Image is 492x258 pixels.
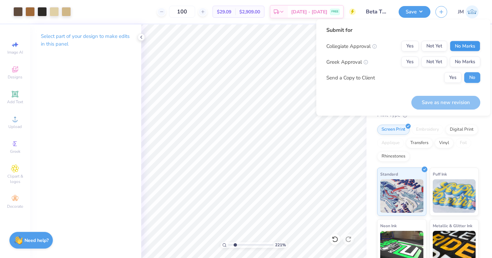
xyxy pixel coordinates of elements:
button: No [464,72,480,83]
a: JM [458,5,479,18]
button: No Marks [450,57,480,67]
span: Image AI [7,50,23,55]
div: Screen Print [377,125,410,135]
img: Puff Ink [433,179,476,213]
div: Embroidery [412,125,443,135]
div: Foil [456,138,471,148]
div: Transfers [406,138,433,148]
img: Standard [380,179,423,213]
strong: Need help? [24,237,49,244]
div: Send a Copy to Client [326,74,375,81]
span: Decorate [7,204,23,209]
span: Standard [380,171,398,178]
div: Submit for [326,26,480,34]
span: FREE [331,9,338,14]
button: Yes [444,72,462,83]
button: Yes [401,41,419,52]
button: Not Yet [421,57,447,67]
button: Yes [401,57,419,67]
button: Not Yet [421,41,447,52]
div: Collegiate Approval [326,42,377,50]
span: Designs [8,74,22,80]
span: Add Text [7,99,23,105]
div: Vinyl [435,138,454,148]
button: No Marks [450,41,480,52]
p: Select part of your design to make edits in this panel [41,33,131,48]
div: Digital Print [445,125,478,135]
span: $29.09 [217,8,231,15]
span: Upload [8,124,22,129]
button: Save [399,6,430,18]
span: [DATE] - [DATE] [291,8,327,15]
img: Jordyn Miller [466,5,479,18]
div: Applique [377,138,404,148]
span: Clipart & logos [3,174,27,184]
span: Puff Ink [433,171,447,178]
input: – – [169,6,195,18]
div: Rhinestones [377,151,410,162]
span: 221 % [275,242,286,248]
span: JM [458,8,464,16]
span: Metallic & Glitter Ink [433,222,472,229]
input: Untitled Design [361,5,394,18]
span: $2,909.00 [239,8,260,15]
span: Greek [10,149,20,154]
div: Greek Approval [326,58,368,66]
span: Neon Ink [380,222,397,229]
